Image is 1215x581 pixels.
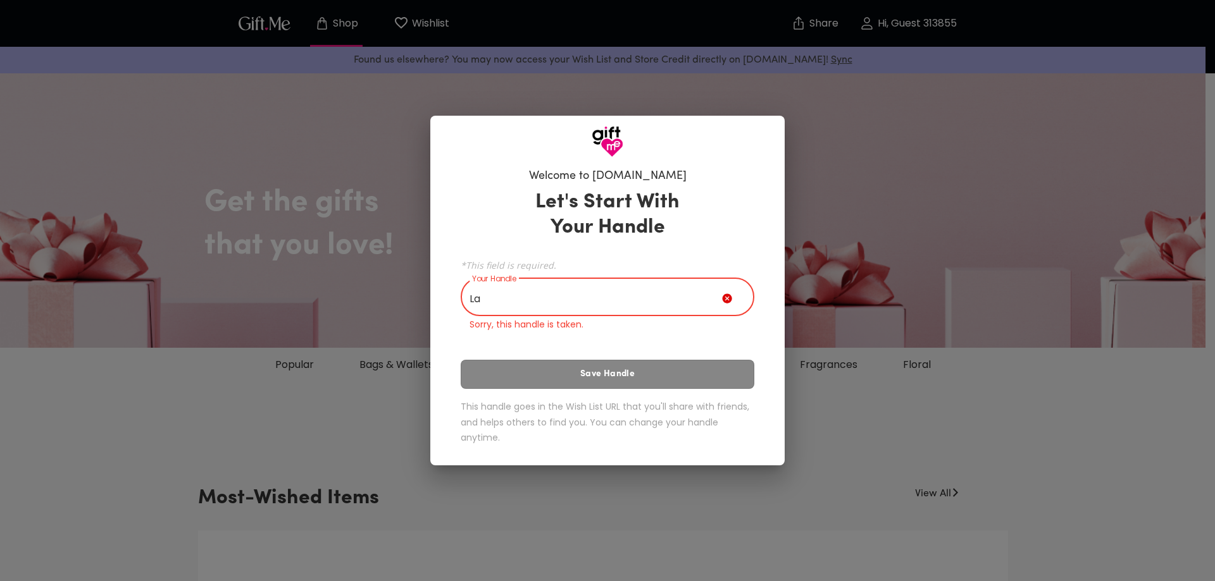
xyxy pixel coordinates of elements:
[461,281,722,316] input: Your Handle
[470,318,745,331] p: Sorry, this handle is taken.
[592,126,623,157] img: GiftMe Logo
[520,190,695,240] h3: Let's Start With Your Handle
[529,169,687,184] h6: Welcome to [DOMAIN_NAME]
[461,259,754,271] span: *This field is required.
[461,399,754,446] h6: This handle goes in the Wish List URL that you'll share with friends, and helps others to find yo...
